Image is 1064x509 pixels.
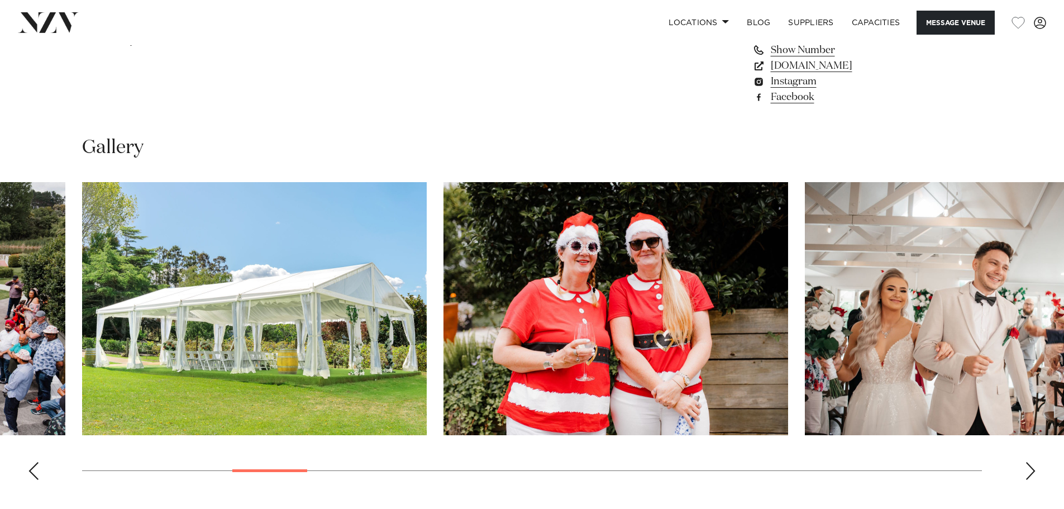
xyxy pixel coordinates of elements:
[82,182,427,435] swiper-slide: 6 / 30
[917,11,995,35] button: Message Venue
[752,42,934,58] a: Show Number
[752,58,934,74] a: [DOMAIN_NAME]
[82,135,144,160] h2: Gallery
[660,11,738,35] a: Locations
[843,11,909,35] a: Capacities
[18,12,79,32] img: nzv-logo.png
[752,74,934,89] a: Instagram
[738,11,779,35] a: BLOG
[779,11,842,35] a: SUPPLIERS
[752,89,934,105] a: Facebook
[443,182,788,435] swiper-slide: 7 / 30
